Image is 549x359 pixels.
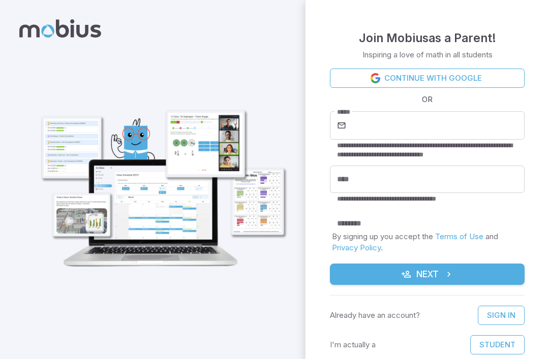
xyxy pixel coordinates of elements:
a: Continue with Google [330,69,525,88]
h4: Join Mobius as a Parent ! [359,29,496,47]
p: Inspiring a love of math in all students [362,49,493,60]
button: Next [330,264,525,285]
a: Sign In [478,306,525,325]
p: By signing up you accept the and . [332,231,523,253]
span: OR [419,94,435,105]
p: Already have an account? [330,310,420,321]
p: I'm actually a [330,339,376,350]
a: Terms of Use [435,232,483,241]
button: Student [470,335,525,354]
a: Privacy Policy [332,243,381,252]
img: parent_1-illustration [28,81,293,275]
